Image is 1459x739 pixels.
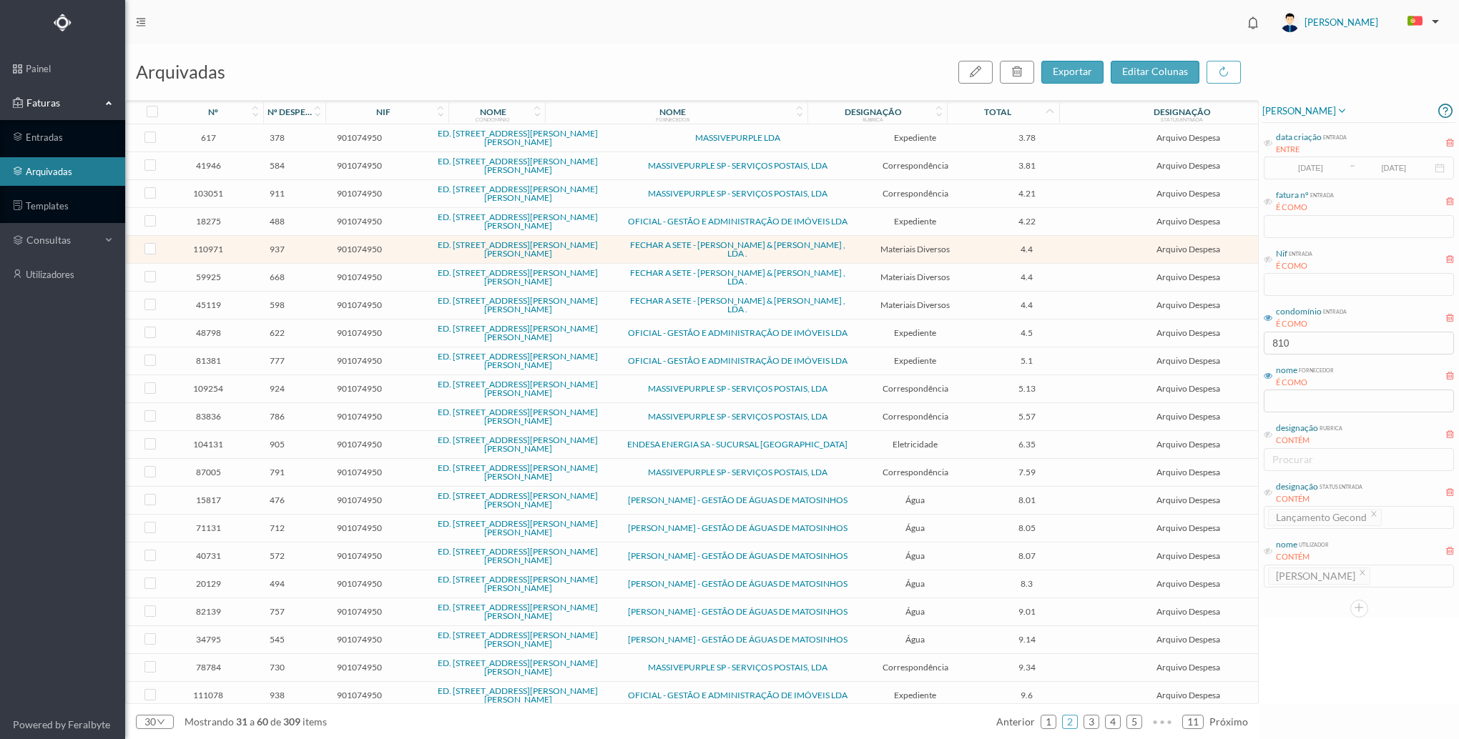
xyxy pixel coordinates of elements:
span: 901074950 [308,160,410,171]
span: Arquivo Despesa [1081,327,1297,338]
div: É COMO [1276,318,1347,330]
a: ED. [STREET_ADDRESS][PERSON_NAME][PERSON_NAME] [438,407,598,426]
span: 901074950 [308,634,410,645]
span: Arquivo Despesa [1081,550,1297,561]
div: fornecedor [656,116,689,122]
div: fatura nº [1276,189,1309,202]
div: CONTÉM [1276,435,1342,447]
span: Água [858,495,973,505]
span: 901074950 [308,216,410,227]
span: 9.6 [981,690,1074,700]
a: 4 [1106,711,1120,733]
a: [PERSON_NAME] - GESTÃO DE ÁGUAS DE MATOSINHOS [628,578,848,589]
span: 730 [253,662,302,673]
li: Página Seguinte [1209,710,1248,733]
span: 78784 [171,662,246,673]
a: ED. [STREET_ADDRESS][PERSON_NAME][PERSON_NAME] [438,184,598,203]
span: 6.35 [981,439,1074,450]
span: Arquivo Despesa [1081,662,1297,673]
div: designação [1276,480,1318,493]
span: 901074950 [308,522,410,533]
span: Arquivo Despesa [1081,690,1297,700]
span: a [250,715,255,728]
a: ED. [STREET_ADDRESS][PERSON_NAME][PERSON_NAME] [438,379,598,398]
span: 584 [253,160,302,171]
span: 8.01 [981,495,1074,505]
a: FECHAR A SETE - [PERSON_NAME] & [PERSON_NAME] , LDA . [630,267,845,287]
li: Página Anterior [996,710,1035,733]
i: icon: question-circle-o [1438,100,1453,122]
span: 40731 [171,550,246,561]
span: 8.05 [981,522,1074,533]
span: próximo [1209,715,1248,728]
li: 5 [1126,715,1142,729]
div: data criação [1276,131,1322,144]
div: nome [1276,364,1297,377]
span: 4.4 [981,299,1074,310]
a: ED. [STREET_ADDRESS][PERSON_NAME][PERSON_NAME] [438,156,598,175]
span: 924 [253,383,302,394]
span: Arquivo Despesa [1081,467,1297,477]
span: 111078 [171,690,246,700]
span: de [270,715,281,728]
span: 905 [253,439,302,450]
span: 110971 [171,244,246,254]
span: 901074950 [308,439,410,450]
span: 5.13 [981,383,1074,394]
span: 9.01 [981,606,1074,617]
button: PT [1396,11,1445,34]
a: ED. [STREET_ADDRESS][PERSON_NAME][PERSON_NAME] [438,239,598,259]
span: Arquivo Despesa [1081,216,1297,227]
i: icon: down [156,718,165,726]
span: 545 [253,634,302,645]
span: Faturas [23,96,102,110]
span: 901074950 [308,244,410,254]
div: designação [1154,106,1211,117]
span: 103051 [171,188,246,199]
span: 9.34 [981,662,1074,673]
span: 7.59 [981,467,1074,477]
a: 2 [1063,711,1077,733]
span: exportar [1053,65,1092,77]
span: 901074950 [308,550,410,561]
span: consultas [26,233,98,247]
span: Água [858,634,973,645]
span: Correspondência [858,662,973,673]
i: icon: menu-fold [136,17,146,27]
div: status entrada [1161,116,1203,122]
div: nome [1276,538,1297,551]
span: 617 [171,132,246,143]
a: MASSIVEPURPLE SP - SERVIÇOS POSTAIS, LDA [648,411,827,422]
span: 8.3 [981,578,1074,589]
a: FECHAR A SETE - [PERSON_NAME] & [PERSON_NAME] , LDA . [630,295,845,314]
span: 901074950 [308,495,410,505]
span: Materiais Diversos [858,272,973,282]
a: MASSIVEPURPLE SP - SERVIÇOS POSTAIS, LDA [648,383,827,394]
div: CONTÉM [1276,551,1329,563]
a: OFICIAL - GESTÃO E ADMINISTRAÇÃO DE IMÓVEIS LDA [628,690,848,700]
span: Arquivo Despesa [1081,299,1297,310]
div: nº [208,106,218,117]
a: FECHAR A SETE - [PERSON_NAME] & [PERSON_NAME] , LDA . [630,239,845,259]
span: Arquivo Despesa [1081,439,1297,450]
span: Arquivo Despesa [1081,132,1297,143]
li: 1 [1041,715,1056,729]
span: 109254 [171,383,246,394]
span: arquivadas [136,61,225,82]
span: Expediente [858,327,973,338]
div: condomínio [1276,305,1322,318]
span: 712 [253,522,302,533]
span: 901074950 [308,662,410,673]
span: 901074950 [308,467,410,477]
a: ED. [STREET_ADDRESS][PERSON_NAME][PERSON_NAME] [438,546,598,565]
span: Correspondência [858,188,973,199]
span: 3.78 [981,132,1074,143]
span: 378 [253,132,302,143]
span: 3.81 [981,160,1074,171]
span: Arquivo Despesa [1081,634,1297,645]
a: [PERSON_NAME] - GESTÃO DE ÁGUAS DE MATOSINHOS [628,522,848,533]
div: 30 [144,711,156,733]
span: 494 [253,578,302,589]
span: Materiais Diversos [858,299,973,310]
span: Água [858,550,973,561]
